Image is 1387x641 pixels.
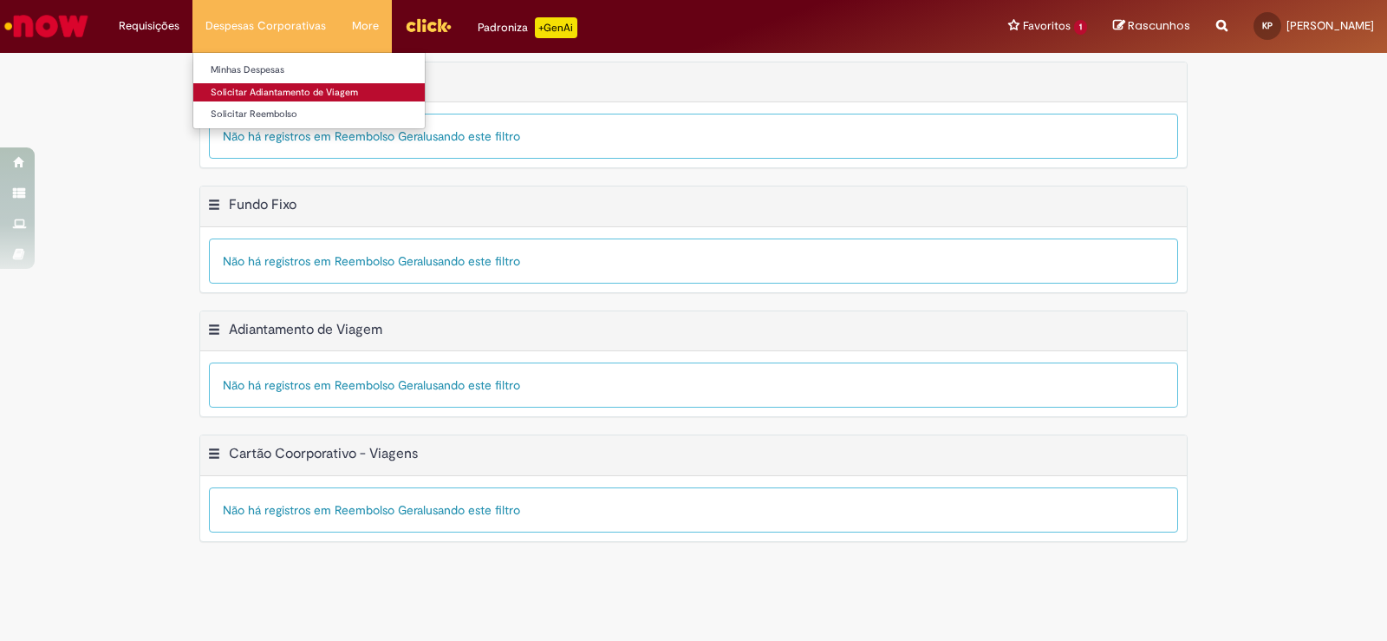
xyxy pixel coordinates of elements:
span: Requisições [119,17,179,35]
span: usando este filtro [426,502,520,518]
span: Rascunhos [1128,17,1190,34]
div: Não há registros em Reembolso Geral [209,363,1178,408]
h2: Fundo Fixo [229,196,296,213]
span: 1 [1074,20,1087,35]
span: More [352,17,379,35]
div: Padroniza [478,17,577,38]
h2: Cartão Coorporativo - Viagens [229,446,418,463]
span: usando este filtro [426,128,520,144]
div: Não há registros em Reembolso Geral [209,487,1178,533]
ul: Despesas Corporativas [192,52,426,129]
span: Despesas Corporativas [205,17,326,35]
a: Minhas Despesas [193,61,425,80]
div: Não há registros em Reembolso Geral [209,239,1178,284]
h2: Adiantamento de Viagem [229,321,382,338]
span: usando este filtro [426,253,520,269]
span: usando este filtro [426,377,520,393]
p: +GenAi [535,17,577,38]
span: KP [1262,20,1273,31]
span: [PERSON_NAME] [1286,18,1374,33]
a: Solicitar Reembolso [193,105,425,124]
a: Solicitar Adiantamento de Viagem [193,83,425,102]
button: Cartão Coorporativo - Viagens Menu de contexto [207,445,221,468]
img: click_logo_yellow_360x200.png [405,12,452,38]
span: Favoritos [1023,17,1071,35]
img: ServiceNow [2,9,91,43]
button: Fundo Fixo Menu de contexto [207,196,221,219]
a: Rascunhos [1113,18,1190,35]
div: Não há registros em Reembolso Geral [209,114,1178,159]
button: Adiantamento de Viagem Menu de contexto [207,321,221,343]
